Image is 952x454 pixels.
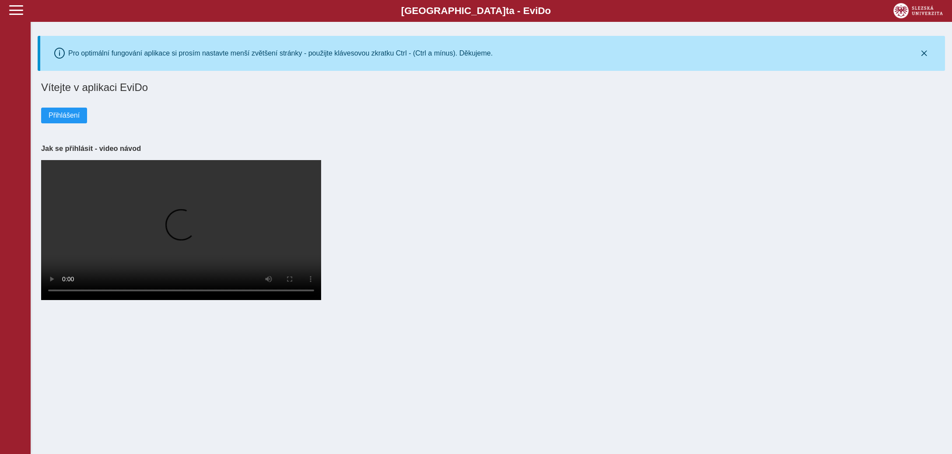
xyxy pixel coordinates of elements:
[41,160,321,300] video: Your browser does not support the video tag.
[545,5,551,16] span: o
[68,49,493,57] div: Pro optimální fungování aplikace si prosím nastavte menší zvětšení stránky - použijte klávesovou ...
[41,81,941,94] h1: Vítejte v aplikaci EviDo
[26,5,926,17] b: [GEOGRAPHIC_DATA] a - Evi
[893,3,943,18] img: logo_web_su.png
[41,144,941,153] h3: Jak se přihlásit - video návod
[41,108,87,123] button: Přihlášení
[506,5,509,16] span: t
[49,112,80,119] span: Přihlášení
[538,5,545,16] span: D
